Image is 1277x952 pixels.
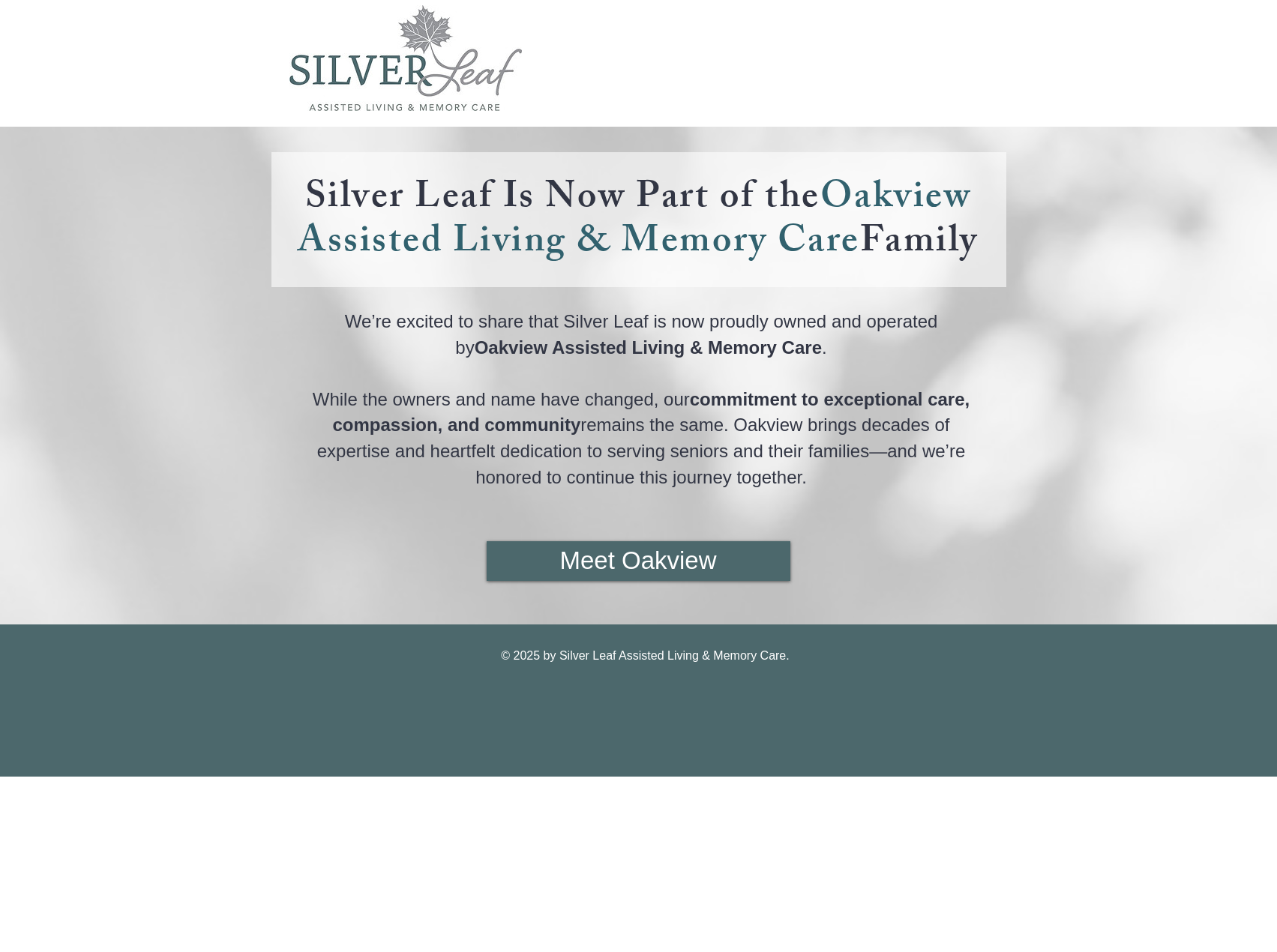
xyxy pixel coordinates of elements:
a: Silver Leaf Is Now Part of theOakview Assisted Living & Memory CareFamily [298,168,979,277]
span: © 2025 by Silver Leaf Assisted Living & Memory Care. [501,649,789,662]
span: While the owners and name have changed, our [313,389,690,409]
span: Meet Oakview [559,543,716,578]
span: remains the same. Oakview brings decades of expertise and heartfelt dedication to serving seniors... [317,415,965,486]
span: Oakview Assisted Living & Memory Care [475,337,822,358]
span: . [822,337,827,358]
span: Oakview Assisted Living & Memory Care [298,168,971,277]
a: Meet Oakview [487,541,790,581]
img: SilverLeaf_Logos_FIN_edited.jpg [289,5,522,111]
span: We’re excited to share that Silver Leaf is now proudly owned and operated by [345,311,938,358]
